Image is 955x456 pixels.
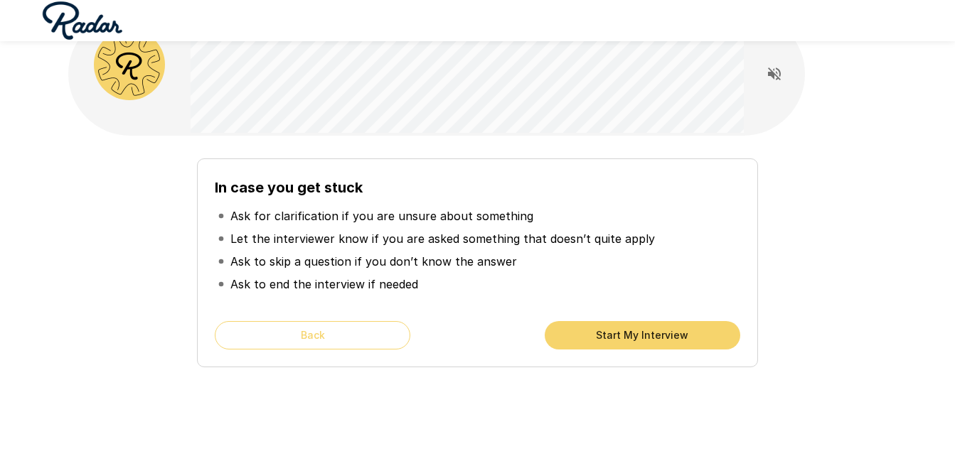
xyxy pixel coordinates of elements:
img: radar_avatar.png [94,29,165,100]
p: Let the interviewer know if you are asked something that doesn’t quite apply [230,230,655,247]
p: Ask to end the interview if needed [230,276,418,293]
button: Start My Interview [545,321,740,349]
p: Ask to skip a question if you don’t know the answer [230,253,517,270]
button: Back [215,321,410,349]
b: In case you get stuck [215,179,363,196]
p: Ask for clarification if you are unsure about something [230,207,533,224]
button: Read questions aloud [760,60,789,88]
